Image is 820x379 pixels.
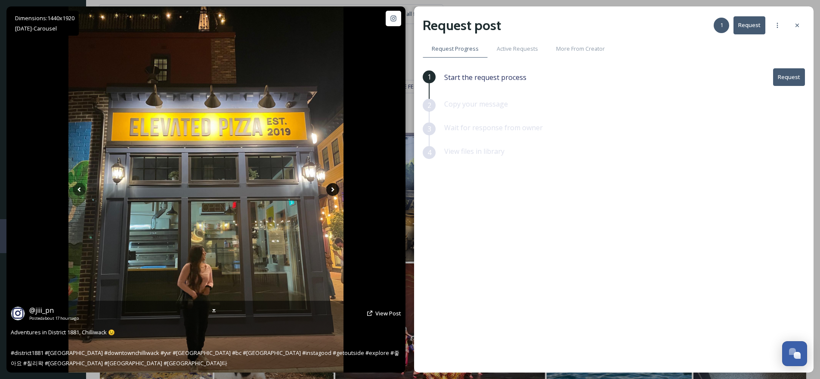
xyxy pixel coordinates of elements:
h2: Request post [423,15,501,36]
span: Adventures in District 1881, Chilliwack 😉 #district1881 #[GEOGRAPHIC_DATA] #downtownchilliwack #y... [11,328,399,367]
span: Wait for response from owner [444,123,543,132]
span: 2 [427,100,431,110]
span: Request Progress [432,45,479,53]
span: 1 [720,21,723,29]
span: Active Requests [497,45,538,53]
img: Adventures in District 1881, Chilliwack 😉 #district1881 #chilliwack #downtownchilliwack #yvr #van... [68,6,343,373]
a: View Post [375,309,401,318]
span: View Post [375,309,401,317]
span: View files in library [444,147,504,156]
span: @ jiii_pn [29,306,54,315]
span: Copy your message [444,99,508,109]
span: 4 [427,147,431,158]
span: Start the request process [444,72,526,83]
span: 3 [427,124,431,134]
button: Request [733,16,765,34]
span: Dimensions: 1440 x 1920 [15,14,74,22]
span: Posted about 17 hours ago [29,315,79,321]
span: 1 [427,72,431,82]
button: Request [773,68,805,86]
span: [DATE] - Carousel [15,24,57,32]
button: Open Chat [782,341,807,366]
a: @jiii_pn [29,305,79,315]
span: More From Creator [556,45,605,53]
